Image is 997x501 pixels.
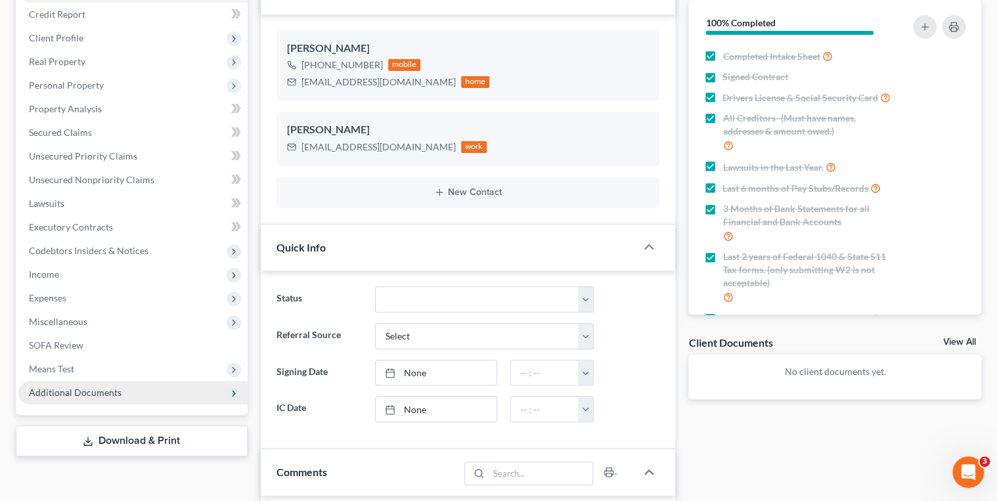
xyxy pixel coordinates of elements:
[979,456,990,467] span: 3
[722,91,878,104] span: Drivers License & Social Security Card
[699,365,971,378] p: No client documents yet.
[287,187,650,198] button: New Contact
[29,245,148,256] span: Codebtors Insiders & Notices
[18,168,248,192] a: Unsecured Nonpriority Claims
[18,3,248,26] a: Credit Report
[18,334,248,357] a: SOFA Review
[29,150,137,162] span: Unsecured Priority Claims
[270,396,369,422] label: IC Date
[270,286,369,313] label: Status
[29,56,85,67] span: Real Property
[722,182,868,195] span: Last 6 months of Pay Stubs/Records
[270,360,369,386] label: Signing Date
[376,360,496,385] a: None
[16,425,248,456] a: Download & Print
[287,41,650,56] div: [PERSON_NAME]
[376,397,496,422] a: None
[29,292,66,303] span: Expenses
[722,313,868,326] span: Real Property Deeds and Mortgages
[688,336,772,349] div: Client Documents
[461,76,490,88] div: home
[18,97,248,121] a: Property Analysis
[29,316,87,327] span: Miscellaneous
[722,250,897,290] span: Last 2 years of Federal 1040 & State 511 Tax forms. (only submitting W2 is not acceptable)
[388,59,421,71] div: mobile
[722,50,820,63] span: Completed Intake Sheet
[18,121,248,144] a: Secured Claims
[18,144,248,168] a: Unsecured Priority Claims
[511,397,579,422] input: -- : --
[18,192,248,215] a: Lawsuits
[301,58,383,72] div: [PHONE_NUMBER]
[18,215,248,239] a: Executory Contracts
[301,76,456,89] div: [EMAIL_ADDRESS][DOMAIN_NAME]
[277,466,327,478] span: Comments
[29,127,92,138] span: Secured Claims
[952,456,984,488] iframe: Intercom live chat
[29,103,102,114] span: Property Analysis
[277,241,326,253] span: Quick Info
[489,462,593,485] input: Search...
[511,360,579,385] input: -- : --
[943,338,976,347] a: View All
[722,70,788,83] span: Signed Contract
[722,112,897,138] span: All Creditors- (Must have names, addresses & amount owed.)
[29,32,83,43] span: Client Profile
[29,339,83,351] span: SOFA Review
[705,17,775,28] strong: 100% Completed
[29,363,74,374] span: Means Test
[461,141,487,153] div: work
[29,221,113,232] span: Executory Contracts
[722,202,897,229] span: 3 Months of Bank Statements for all Financial and Bank Accounts
[29,198,64,209] span: Lawsuits
[29,79,104,91] span: Personal Property
[29,9,85,20] span: Credit Report
[722,161,823,174] span: Lawsuits in the Last Year.
[29,269,59,280] span: Income
[301,141,456,154] div: [EMAIL_ADDRESS][DOMAIN_NAME]
[287,122,650,138] div: [PERSON_NAME]
[270,323,369,349] label: Referral Source
[29,387,122,398] span: Additional Documents
[29,174,154,185] span: Unsecured Nonpriority Claims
